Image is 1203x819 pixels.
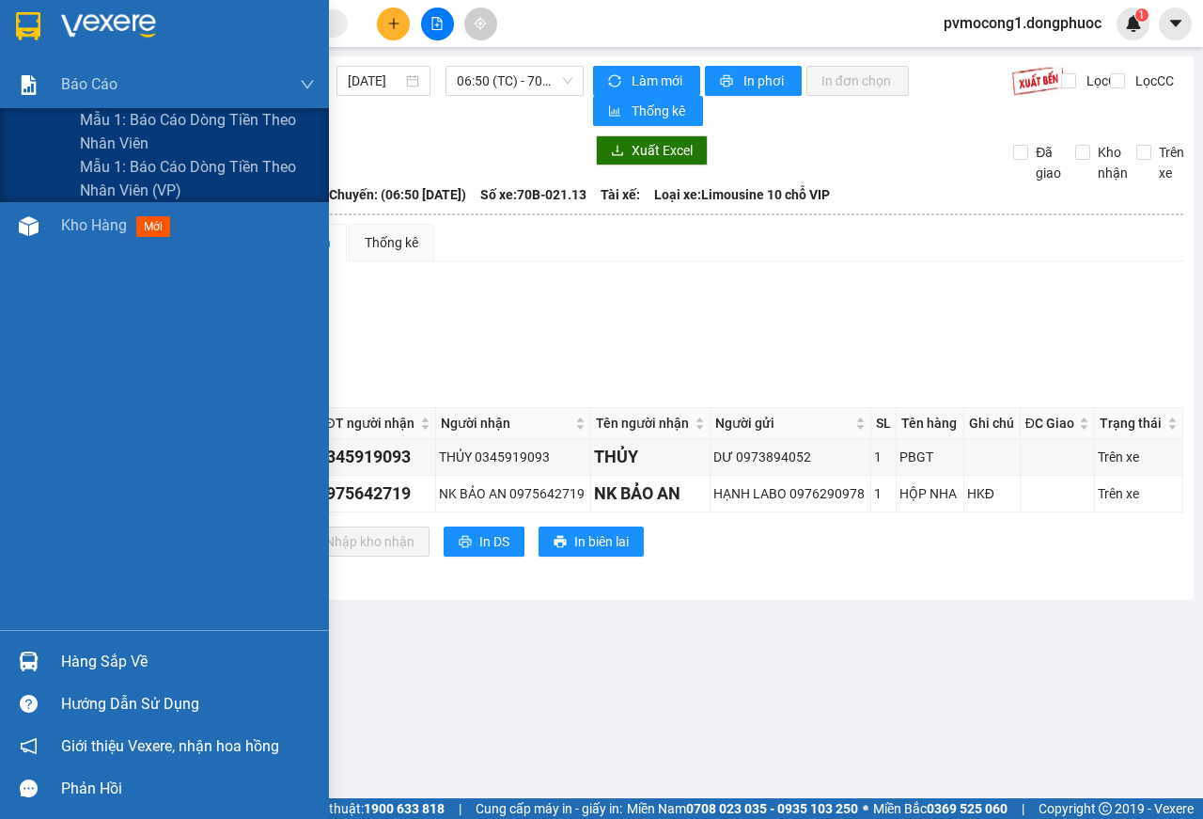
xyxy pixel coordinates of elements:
span: Mẫu 1: Báo cáo dòng tiền theo nhân viên (VP) [80,155,315,202]
button: bar-chartThống kê [593,96,703,126]
span: Kho hàng [61,216,127,234]
button: downloadXuất Excel [596,135,708,165]
span: ⚪️ [863,805,868,812]
button: syncLàm mới [593,66,700,96]
span: Hỗ trợ kỹ thuật: [273,798,445,819]
img: warehouse-icon [19,652,39,671]
span: SĐT người nhận [319,413,416,433]
div: PBGT [899,447,960,467]
span: Cung cấp máy in - giấy in: [476,798,622,819]
span: printer [720,74,736,89]
div: Phản hồi [61,775,315,803]
span: | [459,798,461,819]
span: Người gửi [715,413,851,433]
td: 0975642719 [314,476,436,512]
span: message [20,780,38,797]
img: icon-new-feature [1125,15,1142,32]
div: 0345919093 [317,444,432,470]
button: plus [377,8,410,40]
div: Trên xe [1098,447,1180,467]
span: Lọc CR [1079,71,1128,91]
button: printerIn DS [444,527,524,557]
img: solution-icon [19,75,39,95]
span: Trên xe [1151,142,1192,183]
img: logo-vxr [16,12,40,40]
span: printer [459,535,472,550]
button: file-add [421,8,454,40]
span: Lọc CC [1128,71,1177,91]
span: down [300,77,315,92]
button: printerIn phơi [705,66,802,96]
span: Loại xe: Limousine 10 chỗ VIP [654,184,830,205]
span: file-add [430,17,444,30]
span: Giới thiệu Vexere, nhận hoa hồng [61,734,279,758]
button: In đơn chọn [806,66,909,96]
div: NK BẢO AN [594,480,707,507]
span: question-circle [20,695,38,713]
span: Báo cáo [61,72,117,96]
span: Kho nhận [1090,142,1135,183]
span: sync [608,74,624,89]
span: In DS [479,531,509,552]
span: 1 [1138,8,1145,22]
span: aim [474,17,487,30]
div: NK BẢO AN 0975642719 [439,483,587,504]
button: aim [464,8,497,40]
span: Số xe: 70B-021.13 [480,184,586,205]
th: SL [871,408,897,439]
td: NK BẢO AN [591,476,711,512]
span: caret-down [1167,15,1184,32]
img: 9k= [1011,66,1065,96]
span: Tên người nhận [596,413,691,433]
div: 0975642719 [317,480,432,507]
span: copyright [1099,802,1112,815]
span: Làm mới [632,71,685,91]
span: ĐC Giao [1025,413,1076,433]
div: 1 [874,483,893,504]
div: Thống kê [365,232,418,253]
span: Đã giao [1028,142,1069,183]
div: 1 [874,447,893,467]
input: 12/10/2025 [348,71,402,91]
sup: 1 [1135,8,1148,22]
span: Thống kê [632,101,688,121]
span: notification [20,737,38,755]
span: In biên lai [574,531,629,552]
img: warehouse-icon [19,216,39,236]
span: pvmocong1.dongphuoc [929,11,1117,35]
div: Trên xe [1098,483,1180,504]
span: Mẫu 1: Báo cáo dòng tiền theo nhân viên [80,108,315,155]
span: Người nhận [441,413,571,433]
span: download [611,144,624,159]
div: HỘP NHA [899,483,960,504]
span: Miền Bắc [873,798,1008,819]
span: Miền Nam [627,798,858,819]
span: printer [554,535,567,550]
th: Ghi chú [964,408,1021,439]
strong: 0708 023 035 - 0935 103 250 [686,801,858,816]
span: Chuyến: (06:50 [DATE]) [329,184,466,205]
div: HKĐ [967,483,1017,504]
span: Tài xế: [601,184,640,205]
td: THỦY [591,439,711,476]
span: | [1022,798,1024,819]
div: DƯ 0973894052 [713,447,867,467]
span: plus [387,17,400,30]
span: 06:50 (TC) - 70B-021.13 [457,67,571,95]
button: printerIn biên lai [539,527,644,557]
span: mới [136,216,170,237]
div: Hàng sắp về [61,648,315,676]
th: Tên hàng [897,408,963,439]
span: bar-chart [608,104,624,119]
strong: 1900 633 818 [364,801,445,816]
span: In phơi [743,71,787,91]
div: HẠNH LABO 0976290978 [713,483,867,504]
span: Trạng thái [1100,413,1164,433]
div: Hướng dẫn sử dụng [61,690,315,718]
button: caret-down [1159,8,1192,40]
div: THỦY 0345919093 [439,447,587,467]
button: downloadNhập kho nhận [289,527,430,557]
span: Xuất Excel [632,140,693,161]
td: 0345919093 [314,439,436,476]
strong: 0369 525 060 [927,801,1008,816]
